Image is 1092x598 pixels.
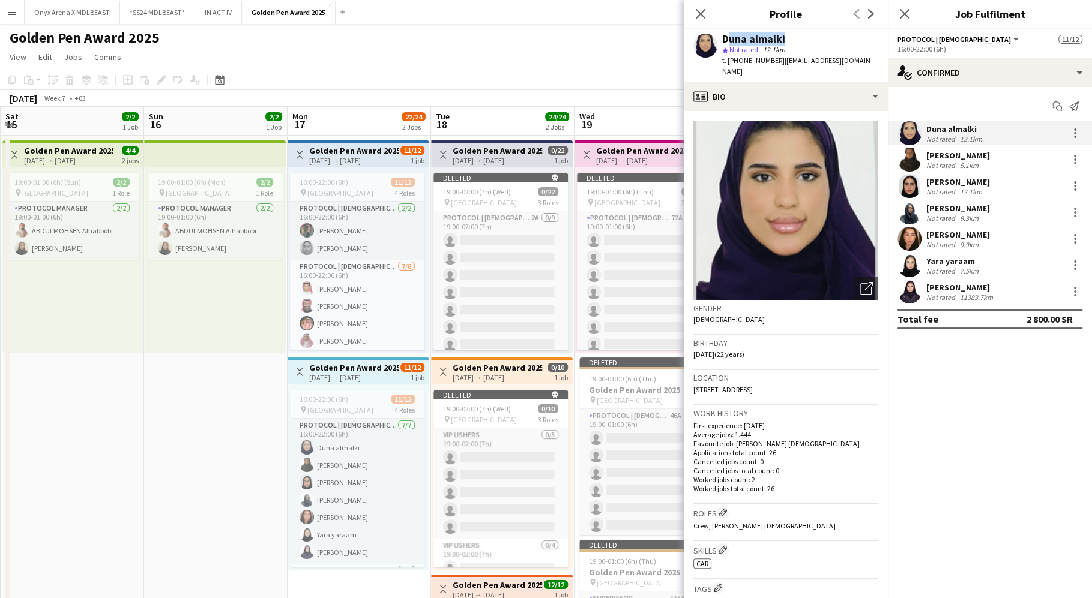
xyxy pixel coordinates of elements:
div: [DATE] [10,92,37,104]
div: [PERSON_NAME] [926,229,990,240]
span: 2/2 [265,112,282,121]
h3: Golden Pen Award 2025 [309,362,399,373]
span: 16:00-22:00 (6h) [300,395,348,404]
app-job-card: 19:00-01:00 (6h) (Mon)2/2 [GEOGRAPHIC_DATA]1 RoleProtocol Manager2/219:00-01:00 (6h)ABDULMOHSEN A... [148,173,283,260]
p: First experience: [DATE] [693,421,878,430]
div: [DATE] → [DATE] [453,373,542,382]
span: 0/22 [548,146,568,155]
span: [GEOGRAPHIC_DATA] [166,188,232,197]
span: 19:00-01:00 (6h) (Sun) [14,178,81,187]
span: 4 Roles [394,188,415,197]
div: Not rated [926,266,958,275]
span: 17 [291,118,308,131]
div: Not rated [926,214,958,223]
span: Week 7 [40,94,70,103]
span: Wed [579,111,595,122]
div: Open photos pop-in [854,277,878,300]
h3: Golden Pen Award 2025 [579,567,714,578]
h3: Work history [693,408,878,419]
div: 2 Jobs [546,122,569,131]
app-card-role: VIP Ushers0/519:00-02:00 (7h) [433,428,568,539]
div: Not rated [926,240,958,249]
app-card-role: Protocol | [DEMOGRAPHIC_DATA]2A0/919:00-02:00 (7h) [433,211,568,391]
span: [GEOGRAPHIC_DATA] [451,198,517,207]
span: 3 Roles [538,198,558,207]
app-card-role: Protocol | [DEMOGRAPHIC_DATA]7/716:00-22:00 (6h)Duna almalki[PERSON_NAME][PERSON_NAME][PERSON_NAM... [290,419,424,564]
button: IN ACT IV [195,1,242,24]
span: [DATE] (22 years) [693,350,744,359]
a: Edit [34,49,57,65]
div: 1 job [411,155,424,165]
h3: Job Fulfilment [888,6,1092,22]
div: 7.5km [958,266,981,275]
span: 1 Role [112,188,130,197]
span: Tue [436,111,450,122]
span: [GEOGRAPHIC_DATA] [307,188,373,197]
div: [DATE] → [DATE] [309,156,399,165]
span: 18 [434,118,450,131]
span: 3 Roles [681,198,702,207]
div: Deleted 19:00-02:00 (7h) (Wed)0/22 [GEOGRAPHIC_DATA]3 RolesProtocol | [DEMOGRAPHIC_DATA]2A0/919:0... [433,173,568,350]
span: 0/22 [681,187,702,196]
div: Deleted 19:00-02:00 (7h) (Wed)0/10 [GEOGRAPHIC_DATA]3 RolesVIP Ushers0/519:00-02:00 (7h) VIP Ushe... [433,390,568,567]
app-card-role: Protocol | [DEMOGRAPHIC_DATA]2/216:00-22:00 (6h)[PERSON_NAME][PERSON_NAME] [290,202,424,260]
span: Edit [38,52,52,62]
h3: Gender [693,303,878,314]
h3: Tags [693,582,878,594]
span: [GEOGRAPHIC_DATA] [597,396,663,405]
p: Applications total count: 26 [693,448,878,457]
div: Total fee [897,313,938,325]
div: Deleted [433,173,568,182]
div: [DATE] → [DATE] [453,156,542,165]
p: Favourite job: [PERSON_NAME] [DEMOGRAPHIC_DATA] [693,439,878,448]
h3: Golden Pen Award 2025 [453,579,542,590]
span: 2/2 [113,178,130,187]
div: Not rated [926,187,958,196]
app-job-card: 16:00-22:00 (6h)11/12 [GEOGRAPHIC_DATA]4 RolesProtocol | [DEMOGRAPHIC_DATA]7/716:00-22:00 (6h)Dun... [290,390,424,567]
app-job-card: Deleted 19:00-01:00 (6h) (Thu)0/22 [GEOGRAPHIC_DATA]3 RolesProtocol | [DEMOGRAPHIC_DATA]72A0/919:... [577,173,711,350]
div: 1 Job [122,122,138,131]
span: [DEMOGRAPHIC_DATA] [693,315,765,324]
h3: Roles [693,506,878,519]
div: 9.3km [958,214,981,223]
span: 15 [4,118,19,131]
div: [DATE] → [DATE] [596,156,686,165]
span: Comms [94,52,121,62]
span: 12/12 [544,580,568,589]
span: 0/10 [548,363,568,372]
h3: Location [693,372,878,383]
app-job-card: 16:00-22:00 (6h)11/12 [GEOGRAPHIC_DATA]4 RolesProtocol | [DEMOGRAPHIC_DATA]2/216:00-22:00 (6h)[PE... [290,173,424,350]
span: Not rated [729,45,758,54]
h3: Golden Pen Award 2025 [309,145,399,156]
span: 0/22 [538,187,558,196]
span: 24/24 [545,112,569,121]
span: t. [PHONE_NUMBER] [722,56,785,65]
a: Comms [89,49,126,65]
app-job-card: 19:00-01:00 (6h) (Sun)2/2 [GEOGRAPHIC_DATA]1 RoleProtocol Manager2/219:00-01:00 (6h)ABDULMOHSEN A... [5,173,139,260]
img: Crew avatar or photo [693,121,878,300]
div: 1 Job [266,122,282,131]
span: Crew, [PERSON_NAME] [DEMOGRAPHIC_DATA] [693,521,836,530]
div: Not rated [926,161,958,170]
span: 2/2 [122,112,139,121]
span: [GEOGRAPHIC_DATA] [597,578,663,587]
button: Protocol | [DEMOGRAPHIC_DATA] [897,35,1021,44]
div: 2 jobs [122,155,139,165]
span: 11/12 [391,178,415,187]
h3: Golden Pen Award 2025 [24,145,113,156]
span: Protocol | Female [897,35,1011,44]
app-card-role: Protocol | [DEMOGRAPHIC_DATA]7/816:00-22:00 (6h)[PERSON_NAME][PERSON_NAME][PERSON_NAME][PERSON_NAME] [290,260,424,422]
span: 19:00-02:00 (7h) (Wed) [443,187,511,196]
div: [PERSON_NAME] [926,282,995,293]
div: Duna almalki [926,124,985,134]
h3: Golden Pen Award 2025 [453,362,542,373]
div: 5.1km [958,161,981,170]
span: 16:00-22:00 (6h) [300,178,348,187]
div: Yara yaraam [926,256,981,266]
span: [STREET_ADDRESS] [693,385,753,394]
div: 1 job [554,155,568,165]
span: Mon [292,111,308,122]
h3: Golden Pen Award 2025 [579,384,714,395]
